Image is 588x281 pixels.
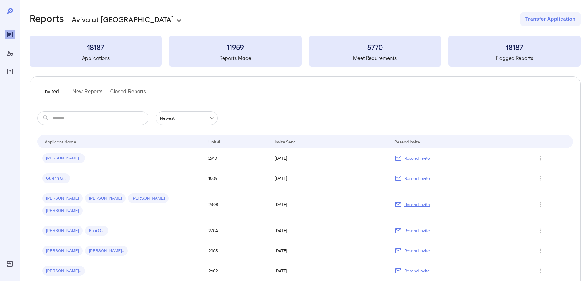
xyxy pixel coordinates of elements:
[5,48,15,58] div: Manage Users
[45,138,76,145] div: Applicant Name
[37,87,65,101] button: Invited
[404,201,430,208] p: Resend Invite
[536,226,546,236] button: Row Actions
[42,208,83,214] span: [PERSON_NAME]
[536,200,546,209] button: Row Actions
[448,54,581,62] h5: Flagged Reports
[270,188,389,221] td: [DATE]
[5,30,15,39] div: Reports
[404,268,430,274] p: Resend Invite
[42,248,83,254] span: [PERSON_NAME]
[30,54,162,62] h5: Applications
[42,155,85,161] span: [PERSON_NAME]..
[536,246,546,256] button: Row Actions
[536,153,546,163] button: Row Actions
[270,241,389,261] td: [DATE]
[42,268,85,274] span: [PERSON_NAME]..
[448,42,581,52] h3: 18187
[30,36,581,67] summary: 18187Applications11959Reports Made5770Meet Requirements18187Flagged Reports
[309,54,441,62] h5: Meet Requirements
[85,248,128,254] span: [PERSON_NAME]..
[270,261,389,281] td: [DATE]
[110,87,146,101] button: Closed Reports
[275,138,295,145] div: Invite Sent
[270,168,389,188] td: [DATE]
[42,228,83,234] span: [PERSON_NAME]
[30,12,64,26] h2: Reports
[536,173,546,183] button: Row Actions
[520,12,581,26] button: Transfer Application
[42,196,83,201] span: [PERSON_NAME]
[270,148,389,168] td: [DATE]
[128,196,169,201] span: [PERSON_NAME]
[404,155,430,161] p: Resend Invite
[85,228,108,234] span: Bani O...
[30,42,162,52] h3: 18187
[169,54,301,62] h5: Reports Made
[73,87,103,101] button: New Reports
[404,228,430,234] p: Resend Invite
[5,259,15,269] div: Log Out
[203,261,270,281] td: 2602
[536,266,546,276] button: Row Actions
[208,138,220,145] div: Unit #
[85,196,126,201] span: [PERSON_NAME]
[203,168,270,188] td: 1004
[42,176,70,181] span: Guierin G...
[404,248,430,254] p: Resend Invite
[169,42,301,52] h3: 11959
[203,188,270,221] td: 2308
[72,14,174,24] p: Aviva at [GEOGRAPHIC_DATA]
[309,42,441,52] h3: 5770
[203,241,270,261] td: 2905
[394,138,420,145] div: Resend Invite
[270,221,389,241] td: [DATE]
[156,111,218,125] div: Newest
[203,148,270,168] td: 2910
[404,175,430,181] p: Resend Invite
[203,221,270,241] td: 2704
[5,67,15,76] div: FAQ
